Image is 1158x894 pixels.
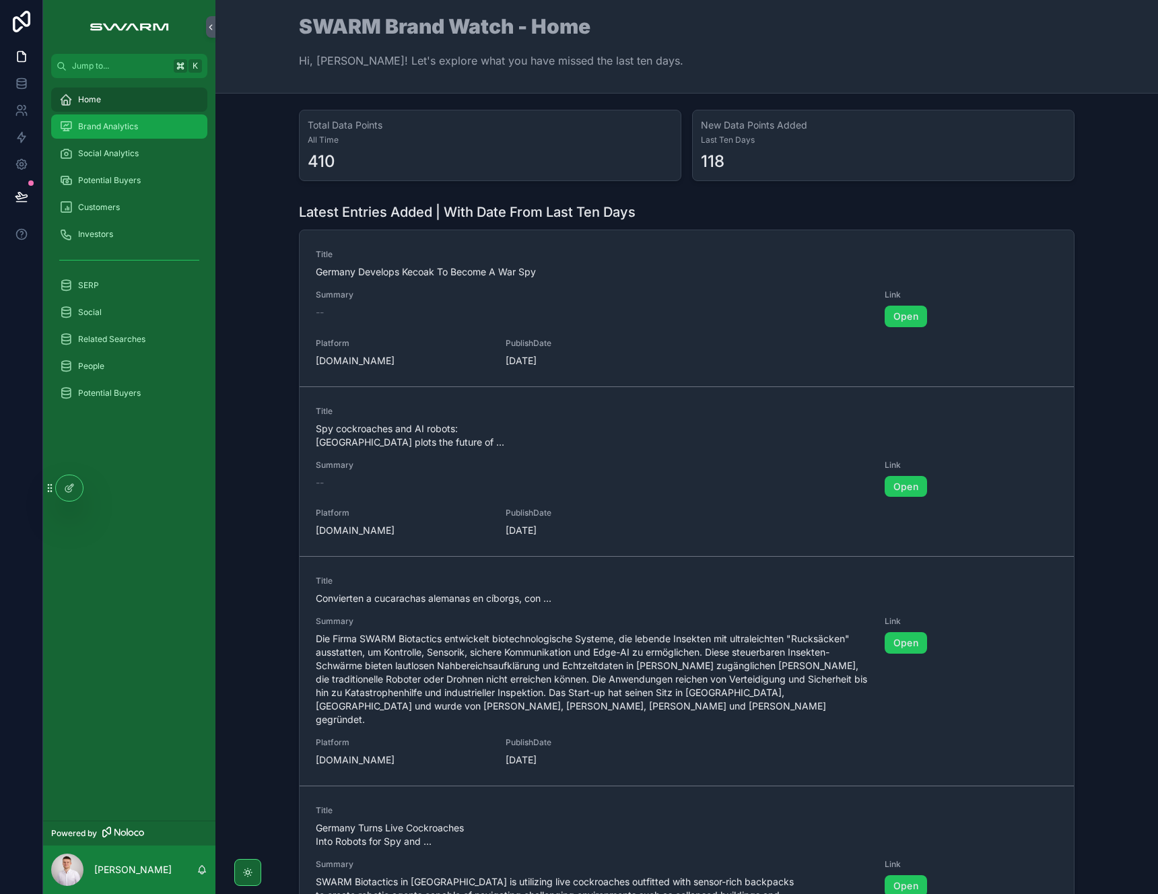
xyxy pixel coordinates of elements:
span: [DATE] [506,524,679,537]
span: Customers [78,202,120,213]
span: Potential Buyers [78,175,141,186]
span: Title [316,805,552,816]
span: Germany Turns Live Cockroaches Into Robots for Spy and ... [316,821,552,848]
span: Jump to... [72,61,168,71]
span: Investors [78,229,113,240]
a: Investors [51,222,207,246]
span: Title [316,249,552,260]
span: PublishDate [506,508,679,518]
h1: SWARM Brand Watch - Home [299,16,683,36]
span: Last Ten Days [701,135,1066,145]
span: Platform [316,338,489,349]
span: Powered by [51,828,97,839]
span: Summary [316,616,868,627]
span: Title [316,576,552,586]
button: Jump to...K [51,54,207,78]
a: Home [51,88,207,112]
span: Summary [316,859,868,870]
span: Link [885,289,1058,300]
span: All Time [308,135,673,145]
a: People [51,354,207,378]
span: -- [316,306,324,319]
h1: Latest Entries Added | With Date From Last Ten Days [299,203,636,221]
img: App logo [83,16,175,38]
span: Brand Analytics [78,121,138,132]
span: Platform [316,737,489,748]
a: SERP [51,273,207,298]
span: [DATE] [506,753,679,767]
a: Brand Analytics [51,114,207,139]
span: [DOMAIN_NAME] [316,753,489,767]
a: Open [885,306,927,327]
span: Potential Buyers [78,388,141,399]
a: Potential Buyers [51,168,207,193]
p: [PERSON_NAME] [94,863,172,876]
span: PublishDate [506,338,679,349]
a: Open [885,476,927,497]
span: [DOMAIN_NAME] [316,524,489,537]
span: Social [78,307,102,318]
span: Platform [316,508,489,518]
a: Open [885,632,927,654]
span: Summary [316,460,868,471]
a: Related Searches [51,327,207,351]
a: Social Analytics [51,141,207,166]
span: Link [885,616,1058,627]
span: PublishDate [506,737,679,748]
span: K [190,61,201,71]
span: Germany Develops Kecoak To Become A War Spy [316,265,552,279]
div: scrollable content [43,78,215,423]
span: Summary [316,289,868,300]
span: Spy cockroaches and AI robots: [GEOGRAPHIC_DATA] plots the future of ... [316,422,552,449]
span: SERP [78,280,99,291]
span: Related Searches [78,334,145,345]
p: Hi, [PERSON_NAME]! Let's explore what you have missed the last ten days. [299,53,683,69]
h3: New Data Points Added [701,118,1066,132]
span: Die Firma SWARM Biotactics entwickelt biotechnologische Systeme, die lebende Insekten mit ultrale... [316,632,868,726]
span: People [78,361,104,372]
a: TitleSpy cockroaches and AI robots: [GEOGRAPHIC_DATA] plots the future of ...Summary--LinkOpenPla... [300,386,1074,557]
a: TitleGermany Develops Kecoak To Become A War SpySummary--LinkOpenPlatform[DOMAIN_NAME]PublishDate... [300,230,1074,386]
span: Link [885,859,1058,870]
a: Powered by [43,821,215,846]
div: 410 [308,151,335,172]
span: Home [78,94,101,105]
span: [DOMAIN_NAME] [316,354,489,368]
span: Convierten a cucarachas alemanas en cíborgs, con ... [316,592,552,605]
div: 118 [701,151,724,172]
span: -- [316,476,324,489]
span: [DATE] [506,354,679,368]
span: Social Analytics [78,148,139,159]
a: TitleConvierten a cucarachas alemanas en cíborgs, con ...SummaryDie Firma SWARM Biotactics entwic... [300,556,1074,786]
span: Link [885,460,1058,471]
a: Social [51,300,207,324]
span: Title [316,406,552,417]
a: Potential Buyers [51,381,207,405]
a: Customers [51,195,207,219]
h3: Total Data Points [308,118,673,132]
